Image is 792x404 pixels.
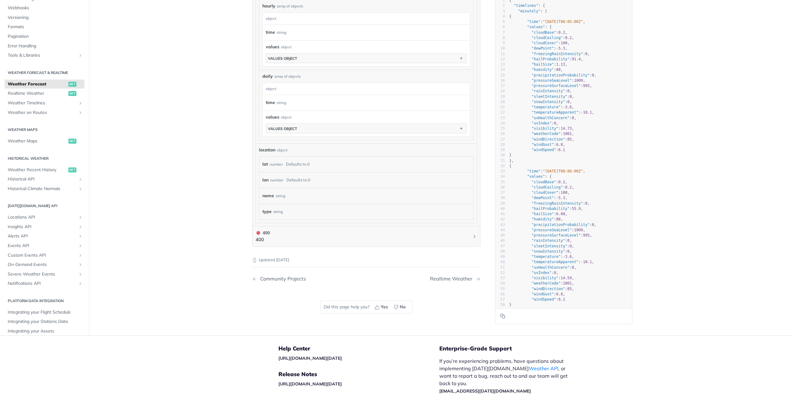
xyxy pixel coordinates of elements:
div: 39 [495,201,505,206]
span: 0 [567,99,570,104]
span: Realtime Weather [8,90,67,97]
span: Yes [381,304,388,310]
span: "snowIntensity" [532,249,565,253]
span: "pressureSeaLevel" [532,228,572,232]
span: : , [509,196,567,200]
button: Show subpages for Custom Events API [78,253,83,258]
a: [URL][DOMAIN_NAME][DATE] [278,381,342,387]
span: "snowIntensity" [532,99,565,104]
span: : , [509,121,558,125]
div: 400 [256,229,270,236]
div: 7 [495,30,505,35]
span: Integrating your Flight Schedule [8,309,83,315]
span: "pressureSurfaceLevel" [532,84,581,88]
span: - [581,110,583,115]
div: 21 [495,105,505,110]
span: 0 [592,222,594,227]
span: Notifications API [8,280,76,287]
div: 18 [495,89,505,94]
span: 5.3 [558,46,565,50]
div: array of objects [277,3,303,9]
span: Formats [8,24,83,30]
div: 3 [495,8,505,14]
span: : , [509,244,574,248]
span: 0 [570,94,572,98]
span: "cloudBase" [532,180,556,184]
span: : , [509,115,576,120]
span: 995 [583,84,590,88]
span: "time" [527,169,540,173]
span: 1009 [574,228,583,232]
button: Show subpages for Locations API [78,215,83,220]
a: Webhooks [5,3,84,13]
div: 8 [495,35,505,40]
span: 5.3 [558,196,565,200]
span: Historical Climate Normals [8,185,76,192]
button: values object [266,124,467,133]
div: Realtime Weather [430,276,476,282]
span: "pressureSurfaceLevel" [532,233,581,237]
a: Locations APIShow subpages for Locations API [5,213,84,222]
button: Show subpages for Historical Climate Normals [78,186,83,191]
div: number [270,176,283,185]
span: Custom Events API [8,252,76,258]
span: daily [262,73,273,80]
span: : , [509,67,563,72]
span: "freezingRainIntensity" [532,51,583,56]
div: object [277,147,287,153]
a: [EMAIL_ADDRESS][DATE][DOMAIN_NAME] [439,388,531,394]
div: 2 [495,3,505,8]
span: "uvHealthConcern" [532,115,570,120]
span: : , [509,137,574,141]
span: "dewPoint" [532,46,554,50]
div: 34 [495,174,505,179]
span: 0 [570,244,572,248]
a: Historical APIShow subpages for Historical API [5,175,84,184]
span: "precipitationProbability" [532,73,590,77]
div: 36 [495,185,505,190]
span: : , [509,217,563,221]
button: Show subpages for Historical API [78,177,83,182]
div: string [273,207,283,216]
div: values object [268,56,297,61]
span: "cloudCover" [532,190,558,195]
a: Weather TimelinesShow subpages for Weather Timelines [5,98,84,108]
div: 43 [495,222,505,227]
span: } [509,153,511,157]
button: 400 400400 [256,229,477,243]
span: : , [509,142,565,146]
span: "humidity" [532,217,554,221]
span: On-Demand Events [8,262,76,268]
span: : , [509,84,592,88]
a: Notifications APIShow subpages for Notifications API [5,279,84,288]
div: 10 [495,46,505,51]
div: Defaults to 0 [286,176,310,185]
button: No [391,302,409,312]
a: Integrating your Flight Schedule [5,307,84,317]
a: Error Handling [5,41,84,50]
a: Next Page: Realtime Weather [430,276,480,282]
div: 11 [495,51,505,56]
a: Weather API [529,365,558,371]
span: : , [509,180,567,184]
button: Show subpages for Weather on Routes [78,110,83,115]
div: 17 [495,83,505,89]
div: array of objects [274,74,301,79]
div: 45 [495,233,505,238]
span: Weather Timelines [8,100,76,106]
span: "hailProbability" [532,57,570,61]
div: object [263,13,468,24]
span: Versioning [8,14,83,20]
a: Weather Forecastget [5,79,84,89]
h2: Weather Maps [5,127,84,132]
a: Weather Recent Historyget [5,165,84,174]
span: 1001 [563,132,572,136]
a: Integrating your Assets [5,327,84,336]
div: 40 [495,206,505,211]
span: 0 [567,89,570,93]
span: : , [509,73,596,77]
div: object [281,115,291,120]
h2: Weather Forecast & realtime [5,70,84,75]
span: "hailProbability" [532,206,570,211]
span: : , [509,185,574,189]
